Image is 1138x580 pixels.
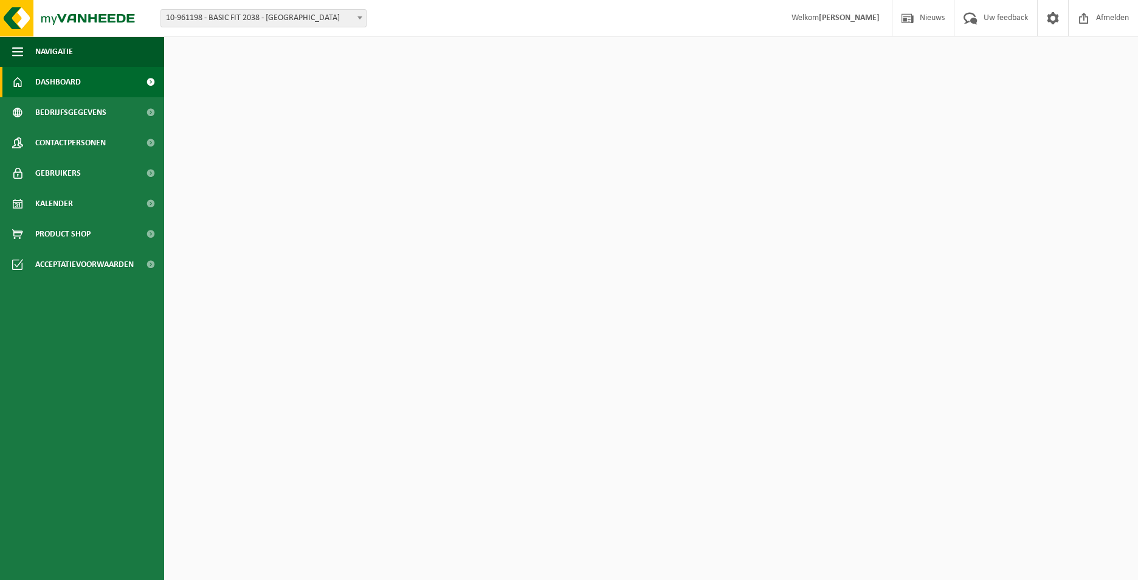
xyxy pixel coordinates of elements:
[35,67,81,97] span: Dashboard
[35,128,106,158] span: Contactpersonen
[35,97,106,128] span: Bedrijfsgegevens
[35,249,134,280] span: Acceptatievoorwaarden
[819,13,880,22] strong: [PERSON_NAME]
[35,219,91,249] span: Product Shop
[160,9,367,27] span: 10-961198 - BASIC FIT 2038 - BRUSSEL
[35,158,81,188] span: Gebruikers
[35,36,73,67] span: Navigatie
[161,10,366,27] span: 10-961198 - BASIC FIT 2038 - BRUSSEL
[35,188,73,219] span: Kalender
